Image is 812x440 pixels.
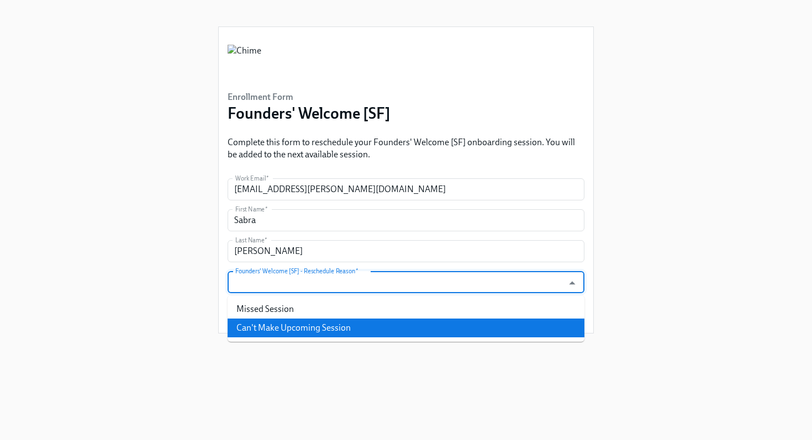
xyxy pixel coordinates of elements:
[563,274,581,291] button: Close
[228,45,261,78] img: Chime
[228,136,584,161] p: Complete this form to reschedule your Founders' Welcome [SF] onboarding session. You will be adde...
[228,91,391,103] h6: Enrollment Form
[228,300,584,319] li: Missed Session
[228,103,391,123] h3: Founders' Welcome [SF]
[228,319,584,337] li: Can't Make Upcoming Session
